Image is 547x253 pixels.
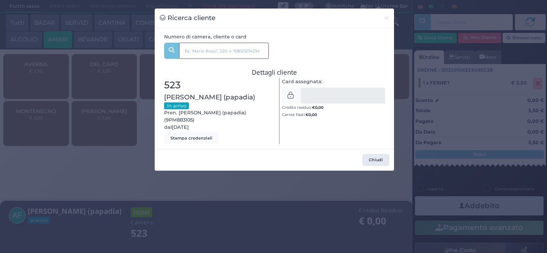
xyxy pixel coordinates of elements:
[172,124,189,131] span: [DATE]
[362,154,389,166] button: Chiudi
[282,112,317,117] small: Carnet Pasti:
[384,13,389,23] span: ×
[309,112,317,117] span: 0,00
[164,33,247,41] label: Numero di camera, cliente o card
[282,78,323,85] label: Card assegnata:
[179,43,269,59] input: Es. 'Mario Rossi', '220' o '108123234234'
[164,92,255,102] span: [PERSON_NAME] (papadia)
[164,69,385,76] h3: Dettagli cliente
[164,132,219,144] button: Stampa credenziali
[315,105,323,110] span: 0,00
[160,13,216,23] h3: Ricerca cliente
[164,102,189,109] small: In arrivo
[160,78,275,144] div: Pren. [PERSON_NAME] (papadia) (9PM883105) dal
[282,105,323,110] small: Credito residuo:
[312,105,323,110] b: €
[379,9,394,28] button: Chiudi
[306,112,317,117] b: €
[164,78,181,93] span: 523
